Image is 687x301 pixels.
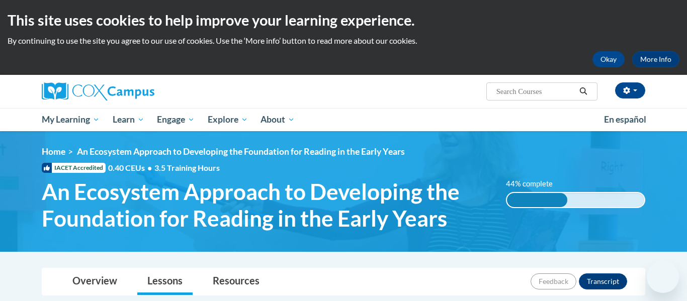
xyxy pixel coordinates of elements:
button: Transcript [579,273,627,289]
a: Lessons [137,268,193,295]
a: Overview [62,268,127,295]
a: Learn [106,108,151,131]
span: Engage [157,114,195,126]
span: 0.40 CEUs [108,162,154,173]
span: IACET Accredited [42,163,106,173]
a: En español [597,109,653,130]
button: Search [576,85,591,97]
a: Resources [203,268,270,295]
div: Main menu [27,108,660,131]
span: An Ecosystem Approach to Developing the Foundation for Reading in the Early Years [42,178,491,232]
span: My Learning [42,114,100,126]
button: Feedback [531,273,576,289]
button: Account Settings [615,82,645,98]
a: More Info [632,51,679,67]
span: 3.5 Training Hours [154,163,220,172]
iframe: Button to launch messaging window [647,261,679,293]
button: Okay [592,51,625,67]
a: My Learning [35,108,106,131]
span: Learn [113,114,144,126]
label: 44% complete [506,178,564,189]
span: Explore [208,114,248,126]
a: Cox Campus [42,82,233,101]
a: About [254,108,302,131]
span: • [147,163,152,172]
a: Explore [201,108,254,131]
span: En español [604,114,646,125]
a: Engage [150,108,201,131]
div: 44% complete [507,193,567,207]
img: Cox Campus [42,82,154,101]
input: Search Courses [495,85,576,97]
h2: This site uses cookies to help improve your learning experience. [8,10,679,30]
a: Home [42,146,65,157]
span: An Ecosystem Approach to Developing the Foundation for Reading in the Early Years [77,146,405,157]
p: By continuing to use the site you agree to our use of cookies. Use the ‘More info’ button to read... [8,35,679,46]
span: About [261,114,295,126]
